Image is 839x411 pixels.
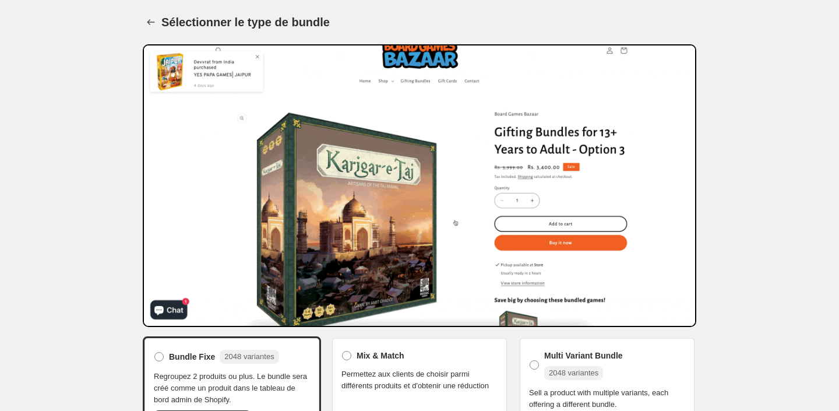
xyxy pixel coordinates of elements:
[529,387,685,410] span: Sell a product with multiple variants, each offering a different bundle.
[143,14,159,30] button: Back
[143,44,696,327] img: Bundle Preview
[169,351,215,363] span: Bundle Fixe
[161,15,330,29] h1: Sélectionner le type de bundle
[357,350,404,361] span: Mix & Match
[224,352,274,361] span: 2048 variantes
[341,368,498,392] span: Permettez aux clients de choisir parmi différents produits et d'obtenir une réduction
[154,371,310,406] span: Regroupez 2 produits ou plus. Le bundle sera créé comme un produit dans le tableau de bord admin ...
[549,368,598,377] span: 2048 variantes
[544,350,623,361] span: Multi Variant Bundle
